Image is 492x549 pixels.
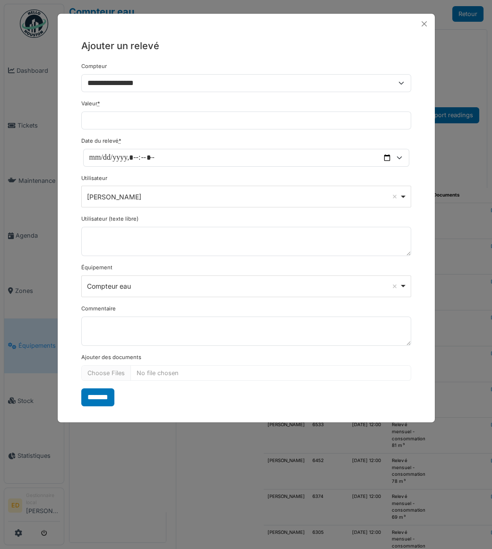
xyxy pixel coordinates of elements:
[81,39,411,53] h5: Ajouter un relevé
[418,17,431,30] button: Close
[87,281,399,291] div: Compteur eau
[97,100,100,107] abbr: Requis
[390,192,399,201] button: Remove item: '17245'
[81,174,107,182] label: Utilisateur
[81,137,121,145] label: Date du relevé
[87,192,399,202] div: [PERSON_NAME]
[390,282,399,291] button: Remove item: '181038'
[81,215,138,223] label: Utilisateur (texte libre)
[81,353,141,361] label: Ajouter des documents
[81,264,112,272] label: Équipement
[81,62,107,70] label: Compteur
[81,100,100,108] label: Valeur
[81,305,116,313] label: Commentaire
[119,137,121,144] abbr: Requis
